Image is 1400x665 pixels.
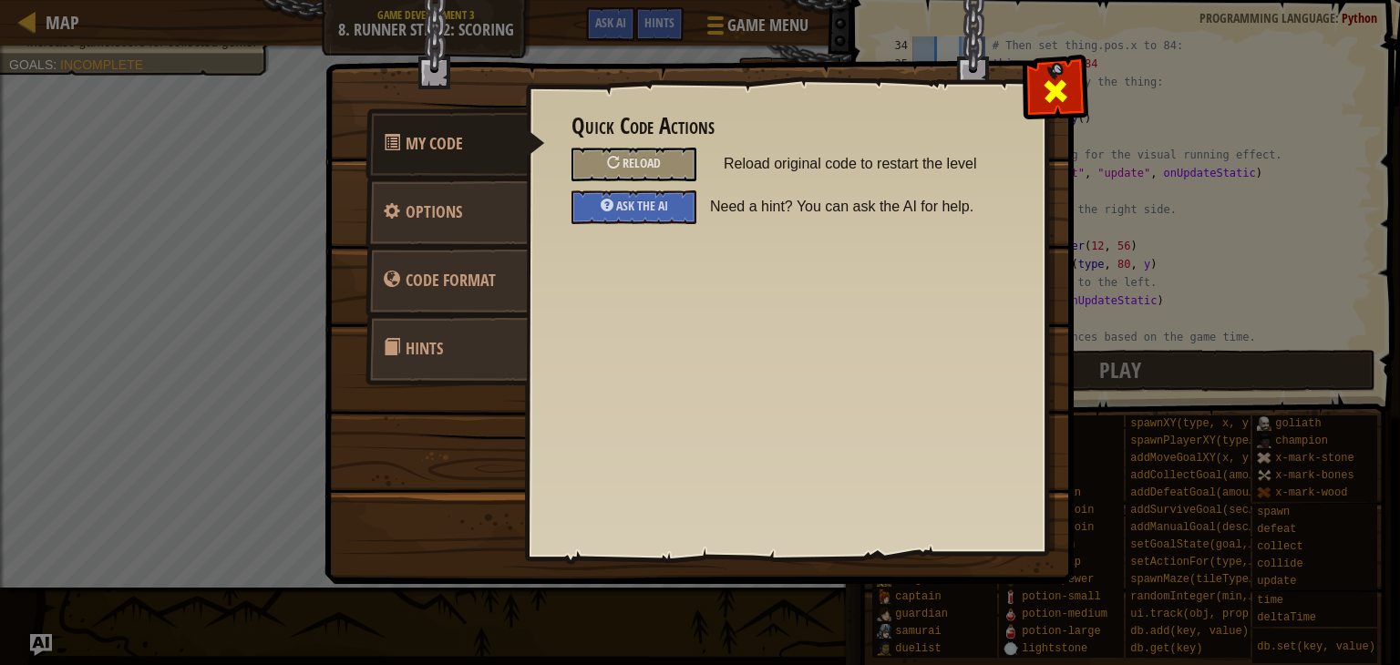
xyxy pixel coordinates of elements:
[623,154,661,171] span: Reload
[365,245,528,316] a: Code Format
[710,190,1014,223] span: Need a hint? You can ask the AI for help.
[571,148,696,181] div: Reload original code to restart the level
[406,200,462,223] span: Configure settings
[724,148,1001,180] span: Reload original code to restart the level
[406,269,496,292] span: game_menu.change_language_caption
[571,114,1001,138] h3: Quick Code Actions
[365,177,528,248] a: Options
[406,337,443,360] span: Hints
[365,108,545,179] a: My Code
[616,197,668,214] span: Ask the AI
[571,190,696,224] div: Ask the AI
[406,132,463,155] span: Quick Code Actions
